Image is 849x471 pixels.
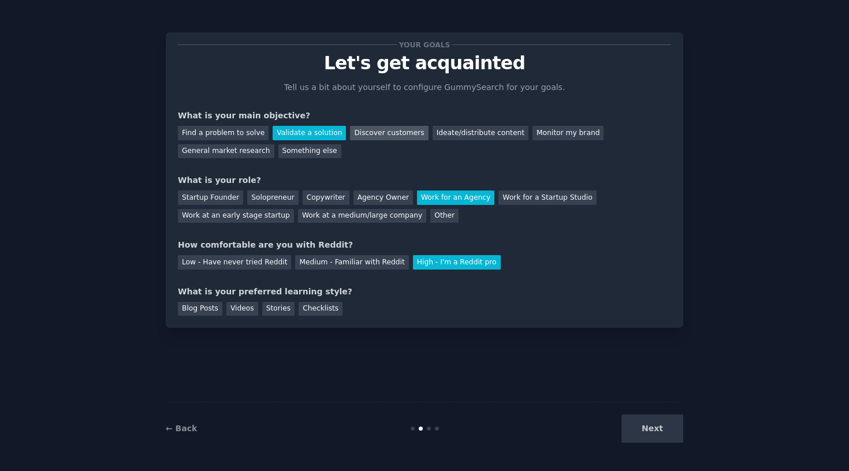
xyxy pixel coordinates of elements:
div: General market research [178,144,274,159]
div: Copywriter [303,190,349,205]
div: What is your preferred learning style? [178,286,671,298]
div: What is your main objective? [178,110,671,122]
div: Something else [278,144,341,159]
div: Stories [262,302,295,316]
p: Let's get acquainted [178,53,671,73]
div: Solopreneur [247,190,298,205]
div: Ideate/distribute content [433,126,528,140]
div: How comfortable are you with Reddit? [178,239,671,251]
div: Low - Have never tried Reddit [178,255,291,270]
div: Work for an Agency [417,190,494,205]
div: Agency Owner [353,190,413,205]
div: Checklists [299,302,342,316]
div: Monitor my brand [533,126,604,140]
div: Find a problem to solve [178,126,269,140]
div: Work for a Startup Studio [498,190,596,205]
div: Videos [226,302,258,316]
div: What is your role? [178,174,671,186]
div: Validate a solution [273,126,346,140]
div: Discover customers [350,126,428,140]
div: Blog Posts [178,302,222,316]
div: Work at a medium/large company [298,209,426,223]
p: Tell us a bit about yourself to configure GummySearch for your goals. [279,81,570,94]
div: Work at an early stage startup [178,209,294,223]
div: Other [430,209,459,223]
span: Your goals [397,39,452,51]
div: Startup Founder [178,190,243,205]
a: ← Back [166,424,197,433]
div: High - I'm a Reddit pro [413,255,501,270]
div: Medium - Familiar with Reddit [295,255,408,270]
